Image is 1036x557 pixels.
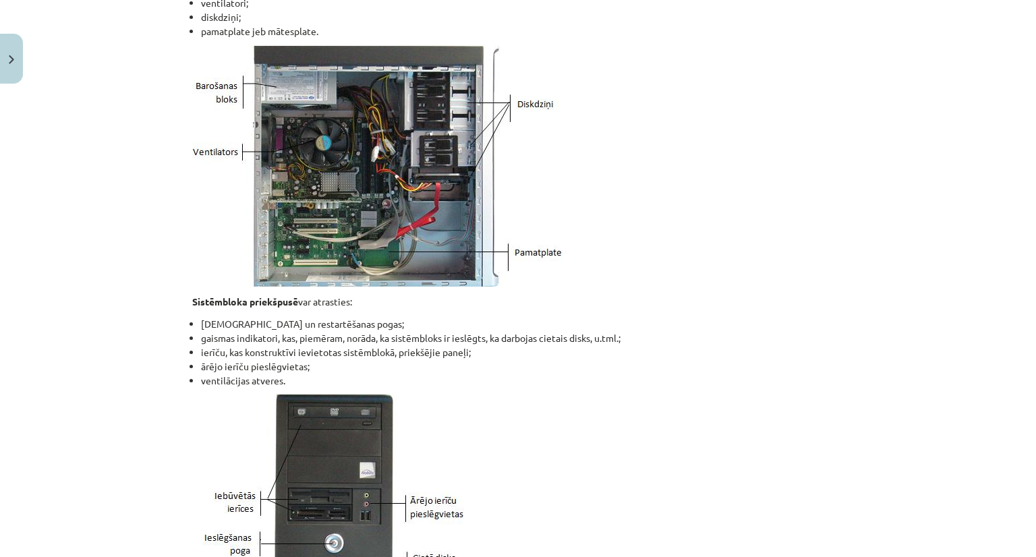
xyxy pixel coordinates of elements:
li: ierīču, kas konstruktīvi ievietotas sistēmblokā, priekšējie paneļi; [201,345,844,359]
li: [DEMOGRAPHIC_DATA] un restartēšanas pogas; [201,317,844,331]
img: icon-close-lesson-0947bae3869378f0d4975bcd49f059093ad1ed9edebbc8119c70593378902aed.svg [9,55,14,64]
p: var atrasties: [192,295,844,309]
li: ventilācijas atveres. [201,374,844,388]
li: gaismas indikatori, kas, piemēram, norāda, ka sistēmbloks ir ieslēgts, ka darbojas cietais disks,... [201,331,844,345]
li: pamatplate jeb mātesplate. [201,24,844,38]
li: ārējo ierīču pieslēgvietas; [201,359,844,374]
strong: Sistēmbloka priekšpusē [192,295,298,307]
li: diskdziņi; [201,10,844,24]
